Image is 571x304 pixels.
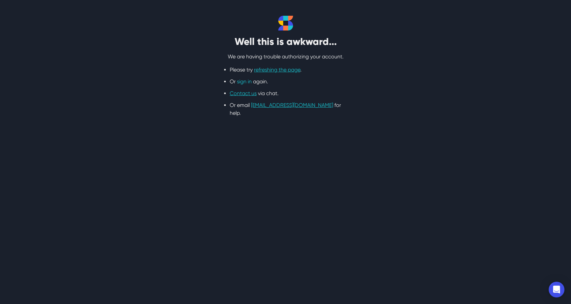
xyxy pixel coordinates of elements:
li: via chat. [230,90,341,97]
li: Or again. [230,78,341,86]
a: [EMAIL_ADDRESS][DOMAIN_NAME] [251,102,333,108]
p: We are having trouble authorizing your account. [203,53,368,61]
li: Please try . [230,66,341,74]
h2: Well this is awkward... [203,36,368,48]
a: sign in [237,78,252,85]
a: Contact us [230,90,257,96]
li: Or email for help. [230,101,341,117]
div: Open Intercom Messenger [549,282,564,297]
a: refreshing the page [254,67,300,73]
